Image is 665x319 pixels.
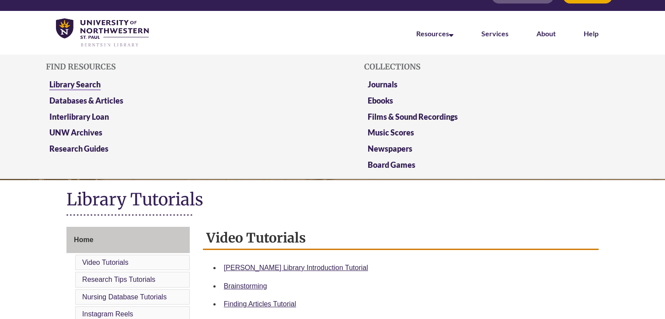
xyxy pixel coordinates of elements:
[49,80,101,90] a: Library Search
[416,29,453,38] a: Resources
[49,128,102,137] a: UNW Archives
[56,18,149,48] img: UNWSP Library Logo
[82,259,129,266] a: Video Tutorials
[66,227,190,253] a: Home
[536,29,556,38] a: About
[203,227,599,250] h2: Video Tutorials
[224,282,267,290] a: Brainstorming
[364,62,619,71] h5: Collections
[66,189,599,212] h1: Library Tutorials
[368,144,412,153] a: Newspapers
[368,80,397,89] a: Journals
[368,128,414,137] a: Music Scores
[82,293,167,301] a: Nursing Database Tutorials
[49,96,123,105] a: Databases & Articles
[481,29,508,38] a: Services
[49,112,109,121] a: Interlibrary Loan
[368,160,415,170] a: Board Games
[82,310,133,318] a: Instagram Reels
[74,236,93,243] span: Home
[584,29,599,38] a: Help
[49,144,108,153] a: Research Guides
[82,276,155,283] a: Research Tips Tutorials
[46,62,301,71] h5: Find Resources
[224,300,296,308] a: Finding Articles Tutorial
[224,264,368,271] a: [PERSON_NAME] Library Introduction Tutorial
[368,112,458,121] a: Films & Sound Recordings
[368,96,393,105] a: Ebooks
